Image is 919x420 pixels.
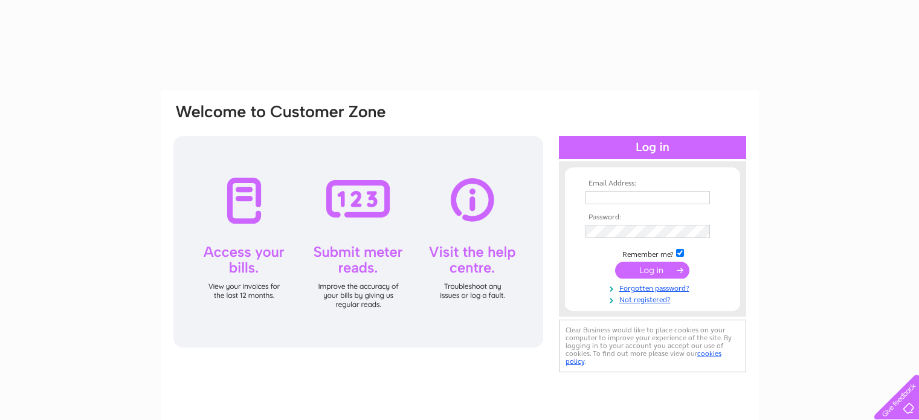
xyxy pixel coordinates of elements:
input: Submit [615,262,689,279]
th: Email Address: [582,179,723,188]
a: Not registered? [585,293,723,305]
a: Forgotten password? [585,282,723,293]
div: Clear Business would like to place cookies on your computer to improve your experience of the sit... [559,320,746,372]
td: Remember me? [582,247,723,259]
th: Password: [582,213,723,222]
a: cookies policy [566,349,721,366]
